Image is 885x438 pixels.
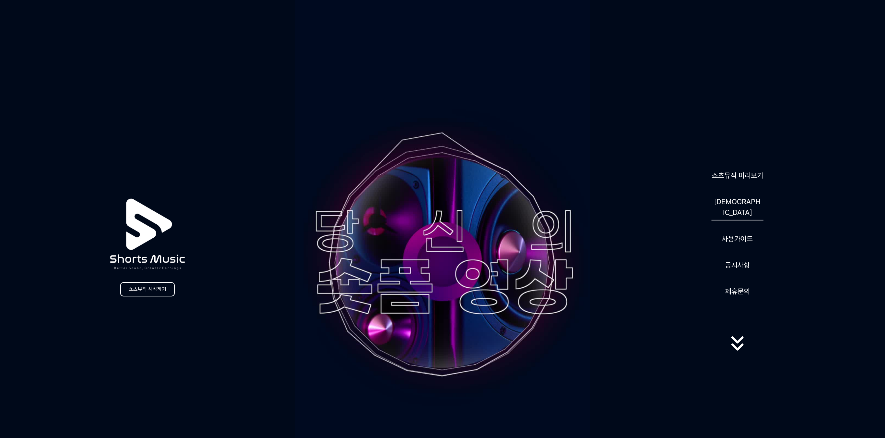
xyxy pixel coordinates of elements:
[723,257,752,273] a: 공지사항
[712,194,763,220] a: [DEMOGRAPHIC_DATA]
[94,181,201,287] img: logo
[120,282,175,296] a: 쇼츠뮤직 시작하기
[723,283,752,299] button: 제휴문의
[720,231,756,247] a: 사용가이드
[709,168,766,183] a: 쇼츠뮤직 미리보기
